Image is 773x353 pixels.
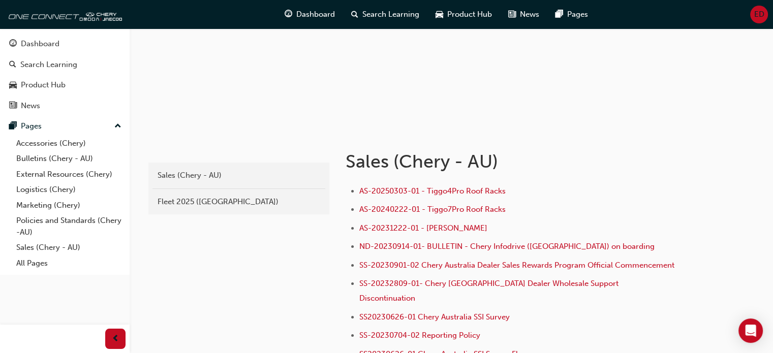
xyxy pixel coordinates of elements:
[447,9,492,20] span: Product Hub
[555,8,563,21] span: pages-icon
[346,150,679,173] h1: Sales (Chery - AU)
[351,8,358,21] span: search-icon
[567,9,588,20] span: Pages
[4,55,126,74] a: Search Learning
[359,186,506,196] a: AS-20250303-01 - Tiggo4Pro Roof Racks
[12,198,126,213] a: Marketing (Chery)
[152,193,325,211] a: Fleet 2025 ([GEOGRAPHIC_DATA])
[750,6,768,23] button: ED
[5,4,122,24] img: oneconnect
[4,97,126,115] a: News
[152,167,325,184] a: Sales (Chery - AU)
[359,223,487,233] a: AS-20231222-01 - [PERSON_NAME]
[20,59,77,71] div: Search Learning
[359,331,480,340] a: SS-20230704-02 Reporting Policy
[520,9,539,20] span: News
[427,4,500,25] a: car-iconProduct Hub
[9,102,17,111] span: news-icon
[9,122,17,131] span: pages-icon
[500,4,547,25] a: news-iconNews
[4,33,126,117] button: DashboardSearch LearningProduct HubNews
[359,205,506,214] a: AS-20240222-01 - Tiggo7Pro Roof Racks
[4,35,126,53] a: Dashboard
[738,318,763,343] div: Open Intercom Messenger
[4,117,126,136] button: Pages
[276,4,343,25] a: guage-iconDashboard
[547,4,596,25] a: pages-iconPages
[436,8,443,21] span: car-icon
[12,151,126,167] a: Bulletins (Chery - AU)
[359,242,655,251] a: ND-20230914-01- BULLETIN - Chery Infodrive ([GEOGRAPHIC_DATA]) on boarding
[12,167,126,182] a: External Resources (Chery)
[359,279,621,303] a: SS-20232809-01- Chery [GEOGRAPHIC_DATA] Dealer Wholesale Support Discontinuation
[9,40,17,49] span: guage-icon
[9,81,17,90] span: car-icon
[508,8,516,21] span: news-icon
[296,9,335,20] span: Dashboard
[21,120,42,132] div: Pages
[158,170,320,181] div: Sales (Chery - AU)
[158,196,320,208] div: Fleet 2025 ([GEOGRAPHIC_DATA])
[362,9,419,20] span: Search Learning
[12,240,126,255] a: Sales (Chery - AU)
[12,182,126,198] a: Logistics (Chery)
[112,333,119,345] span: prev-icon
[21,100,40,112] div: News
[359,261,674,270] a: SS-20230901-02 Chery Australia Dealer Sales Rewards Program Official Commencement
[21,79,66,91] div: Product Hub
[359,312,510,322] a: SS20230626-01 Chery Australia SSI Survey
[9,60,16,70] span: search-icon
[343,4,427,25] a: search-iconSearch Learning
[12,255,126,271] a: All Pages
[21,38,59,50] div: Dashboard
[12,136,126,151] a: Accessories (Chery)
[12,213,126,240] a: Policies and Standards (Chery -AU)
[754,9,764,20] span: ED
[4,76,126,94] a: Product Hub
[114,120,121,133] span: up-icon
[285,8,292,21] span: guage-icon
